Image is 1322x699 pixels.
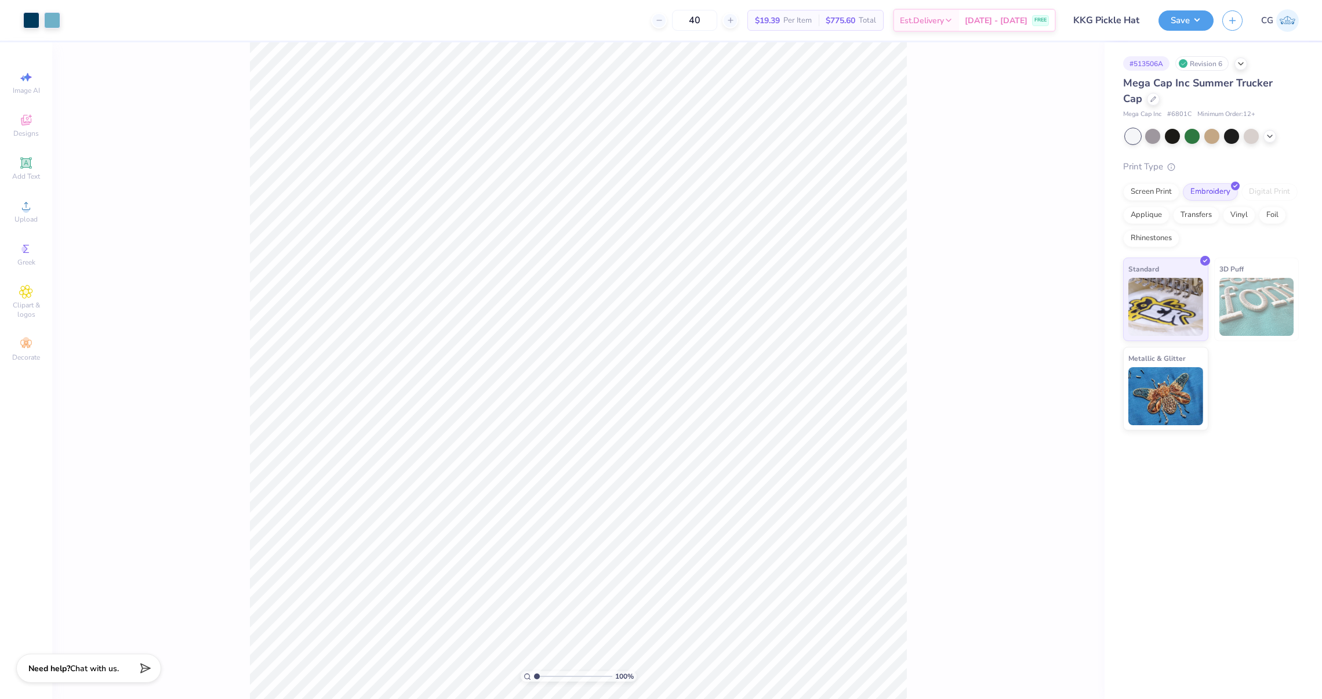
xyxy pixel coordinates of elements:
[1219,263,1244,275] span: 3D Puff
[1128,263,1159,275] span: Standard
[1259,207,1286,224] div: Foil
[17,258,35,267] span: Greek
[1065,9,1150,32] input: Untitled Design
[1123,110,1161,119] span: Mega Cap Inc
[1123,207,1170,224] div: Applique
[14,215,38,224] span: Upload
[70,663,119,674] span: Chat with us.
[1276,9,1299,32] img: Charley Goldstein
[1173,207,1219,224] div: Transfers
[6,300,46,319] span: Clipart & logos
[1128,352,1186,364] span: Metallic & Glitter
[615,671,634,682] span: 100 %
[965,15,1027,27] span: [DATE] - [DATE]
[859,15,876,27] span: Total
[826,15,855,27] span: $775.60
[1167,110,1192,119] span: # 6801C
[1241,183,1298,201] div: Digital Print
[755,15,780,27] span: $19.39
[13,129,39,138] span: Designs
[1123,230,1179,247] div: Rhinestones
[1123,76,1273,106] span: Mega Cap Inc Summer Trucker Cap
[1175,56,1229,71] div: Revision 6
[1183,183,1238,201] div: Embroidery
[672,10,717,31] input: – –
[1034,16,1047,24] span: FREE
[1261,14,1273,27] span: CG
[1128,367,1203,425] img: Metallic & Glitter
[1219,278,1294,336] img: 3D Puff
[783,15,812,27] span: Per Item
[12,172,40,181] span: Add Text
[1261,9,1299,32] a: CG
[900,15,944,27] span: Est. Delivery
[1223,207,1255,224] div: Vinyl
[1158,10,1214,31] button: Save
[1123,160,1299,173] div: Print Type
[28,663,70,674] strong: Need help?
[1197,110,1255,119] span: Minimum Order: 12 +
[12,353,40,362] span: Decorate
[13,86,40,95] span: Image AI
[1123,56,1170,71] div: # 513506A
[1123,183,1179,201] div: Screen Print
[1128,278,1203,336] img: Standard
